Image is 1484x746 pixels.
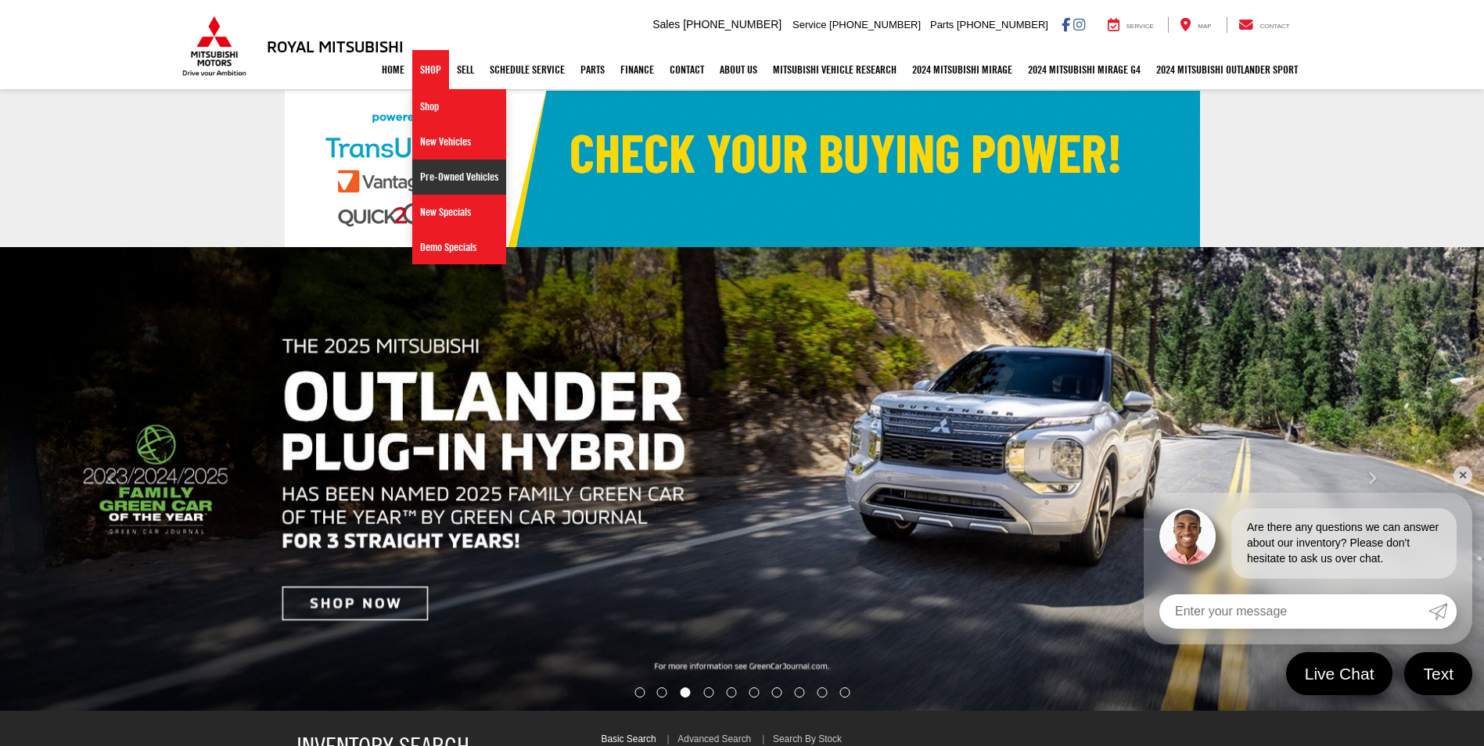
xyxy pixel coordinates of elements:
[1415,663,1461,684] span: Text
[412,230,506,264] a: Demo Specials
[727,687,737,698] li: Go to slide number 5.
[573,50,613,89] a: Parts: Opens in a new tab
[412,50,449,89] a: Shop
[1073,18,1085,30] a: Instagram: Click to visit our Instagram page
[412,160,506,195] a: Pre-Owned Vehicles
[1404,652,1472,695] a: Text
[817,687,827,698] li: Go to slide number 9.
[904,50,1020,89] a: 2024 Mitsubishi Mirage
[412,124,506,160] a: New Vehicles
[794,687,804,698] li: Go to slide number 8.
[1198,23,1211,30] span: Map
[792,19,826,30] span: Service
[1148,50,1306,89] a: 2024 Mitsubishi Outlander SPORT
[1259,23,1289,30] span: Contact
[285,91,1200,247] img: Check Your Buying Power
[1168,17,1223,33] a: Map
[1159,594,1428,629] input: Enter your message
[749,687,759,698] li: Go to slide number 6.
[704,687,714,698] li: Go to slide number 4.
[374,50,412,89] a: Home
[179,16,250,77] img: Mitsubishi
[662,50,712,89] a: Contact
[412,195,506,230] a: New Specials
[1428,594,1457,629] a: Submit
[1096,17,1166,33] a: Service
[681,687,691,698] li: Go to slide number 3.
[1020,50,1148,89] a: 2024 Mitsubishi Mirage G4
[1126,23,1154,30] span: Service
[1227,17,1302,33] a: Contact
[930,19,954,30] span: Parts
[771,687,782,698] li: Go to slide number 7.
[657,687,667,698] li: Go to slide number 2.
[634,687,645,698] li: Go to slide number 1.
[1286,652,1393,695] a: Live Chat
[1231,508,1457,579] div: Are there any questions we can answer about our inventory? Please don't hesitate to ask us over c...
[1159,508,1216,565] img: Agent profile photo
[652,18,680,30] span: Sales
[613,50,662,89] a: Finance
[1297,663,1382,684] span: Live Chat
[839,687,850,698] li: Go to slide number 10.
[765,50,904,89] a: Mitsubishi Vehicle Research
[267,38,404,55] h3: Royal Mitsubishi
[1062,18,1070,30] a: Facebook: Click to visit our Facebook page
[1261,278,1484,680] button: Click to view next picture.
[957,19,1048,30] span: [PHONE_NUMBER]
[712,50,765,89] a: About Us
[683,18,782,30] span: [PHONE_NUMBER]
[449,50,482,89] a: Sell
[412,89,506,124] a: Shop
[482,50,573,89] a: Schedule Service: Opens in a new tab
[829,19,921,30] span: [PHONE_NUMBER]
